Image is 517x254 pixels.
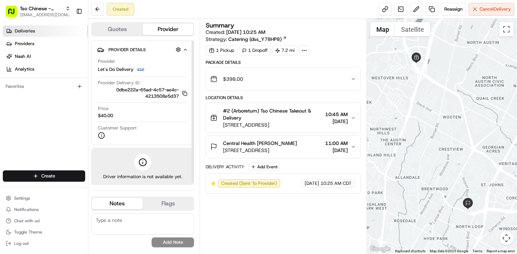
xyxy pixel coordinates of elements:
[480,6,511,12] span: Cancel Delivery
[472,249,482,253] a: Terms
[3,3,73,20] button: Tso Chinese - Catering[EMAIL_ADDRESS][DOMAIN_NAME]
[98,80,140,86] span: Provider Delivery ID
[15,53,31,60] span: Nash AI
[20,5,63,12] button: Tso Chinese - Catering
[3,205,85,214] button: Notifications
[92,24,143,35] button: Quotes
[98,58,115,65] span: Provider
[305,180,319,187] span: [DATE]
[370,22,395,36] button: Show street map
[50,119,86,125] a: Powered byPylon
[14,102,54,109] span: Knowledge Base
[206,103,360,133] button: #2 (Arboretum) Tso Chinese Takeout & Delivery[STREET_ADDRESS]10:45 AM[DATE]
[487,249,515,253] a: Report a map error
[98,87,187,99] button: 0dbe222a-65ad-4c57-ae4c-4213508e5d37
[98,66,134,73] span: Let's Do Delivery
[369,244,392,254] a: Open this area in Google Maps (opens a new window)
[98,113,113,119] span: $40.00
[143,24,194,35] button: Provider
[223,75,243,83] span: $398.00
[92,198,143,209] button: Notes
[239,46,271,55] div: 1 Dropoff
[70,120,86,125] span: Pylon
[14,195,30,201] span: Settings
[3,38,88,49] a: Providers
[24,67,116,74] div: Start new chat
[3,227,85,237] button: Toggle Theme
[206,22,234,29] h3: Summary
[24,74,89,80] div: We're available if you need us!
[223,121,322,128] span: [STREET_ADDRESS]
[15,41,34,47] span: Providers
[441,3,466,16] button: Reassign
[221,180,277,187] span: Created (Sent To Provider)
[469,3,514,16] button: CancelDelivery
[20,12,70,18] button: [EMAIL_ADDRESS][DOMAIN_NAME]
[18,46,117,53] input: Clear
[228,36,287,43] a: Catering (dss_Y78HP8)
[108,47,146,53] span: Provider Details
[206,164,244,170] div: Delivery Activity
[369,244,392,254] img: Google
[14,229,42,235] span: Toggle Theme
[7,103,13,109] div: 📗
[98,105,108,112] span: Price
[444,6,463,12] span: Reassign
[60,103,65,109] div: 💻
[325,111,348,118] span: 10:45 AM
[206,68,360,90] button: $398.00
[57,99,116,112] a: 💻API Documentation
[136,65,145,74] img: lets_do_delivery_logo.png
[272,46,298,55] div: 7.2 mi
[325,140,348,147] span: 11:00 AM
[143,198,194,209] button: Flags
[103,174,182,180] span: Driver information is not available yet.
[14,241,29,246] span: Log out
[321,180,352,187] span: 10:25 AM CDT
[3,25,88,37] a: Deliveries
[3,193,85,203] button: Settings
[223,147,297,154] span: [STREET_ADDRESS]
[499,231,513,245] button: Map camera controls
[206,46,237,55] div: 1 Pickup
[14,207,39,212] span: Notifications
[7,7,21,21] img: Nash
[41,173,55,179] span: Create
[206,135,360,158] button: Central Health [PERSON_NAME][STREET_ADDRESS]11:00 AM[DATE]
[3,64,88,75] a: Analytics
[67,102,113,109] span: API Documentation
[206,95,361,101] div: Location Details
[4,99,57,112] a: 📗Knowledge Base
[3,238,85,248] button: Log out
[206,29,265,36] span: Created:
[223,107,322,121] span: #2 (Arboretum) Tso Chinese Takeout & Delivery
[430,249,468,253] span: Map data ©2025 Google
[3,81,85,92] div: Favorites
[98,125,137,131] span: Customer Support
[395,249,425,254] button: Keyboard shortcuts
[325,118,348,125] span: [DATE]
[499,22,513,36] button: Toggle fullscreen view
[7,67,20,80] img: 1736555255976-a54dd68f-1ca7-489b-9aae-adbdc363a1c4
[3,216,85,226] button: Chat with us!
[223,140,297,147] span: Central Health [PERSON_NAME]
[325,147,348,154] span: [DATE]
[120,69,129,78] button: Start new chat
[3,170,85,182] button: Create
[14,218,40,224] span: Chat with us!
[228,36,282,43] span: Catering (dss_Y78HP8)
[206,36,287,43] div: Strategy:
[226,29,265,35] span: [DATE] 10:25 AM
[97,44,188,55] button: Provider Details
[15,28,35,34] span: Deliveries
[15,66,34,72] span: Analytics
[206,60,361,65] div: Package Details
[3,51,88,62] a: Nash AI
[7,28,129,40] p: Welcome 👋
[395,22,430,36] button: Show satellite imagery
[248,163,280,171] button: Add Event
